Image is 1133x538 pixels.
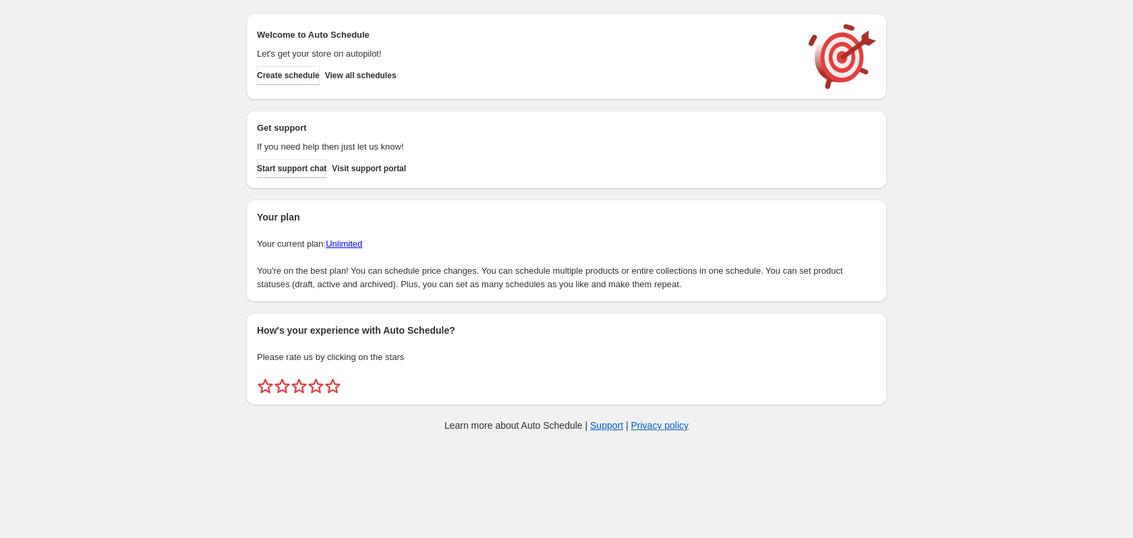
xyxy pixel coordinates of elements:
h2: Your plan [257,210,876,224]
p: Learn more about Auto Schedule | | [444,419,689,432]
button: Create schedule [257,66,320,85]
a: Unlimited [326,239,362,249]
p: You're on the best plan! You can schedule price changes. You can schedule multiple products or en... [257,264,876,291]
p: If you need help then just let us know! [257,140,795,154]
button: View all schedules [325,66,397,85]
span: View all schedules [325,70,397,81]
h2: Welcome to Auto Schedule [257,28,795,42]
span: Start support chat [257,163,326,174]
p: Please rate us by clicking on the stars [257,351,876,364]
a: Start support chat [257,159,326,178]
p: Your current plan: [257,237,876,251]
a: Privacy policy [631,420,689,431]
a: Visit support portal [332,159,406,178]
h2: How's your experience with Auto Schedule? [257,324,876,337]
h2: Get support [257,121,795,135]
p: Let's get your store on autopilot! [257,47,795,61]
span: Visit support portal [332,163,406,174]
span: Create schedule [257,70,320,81]
a: Support [590,420,623,431]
